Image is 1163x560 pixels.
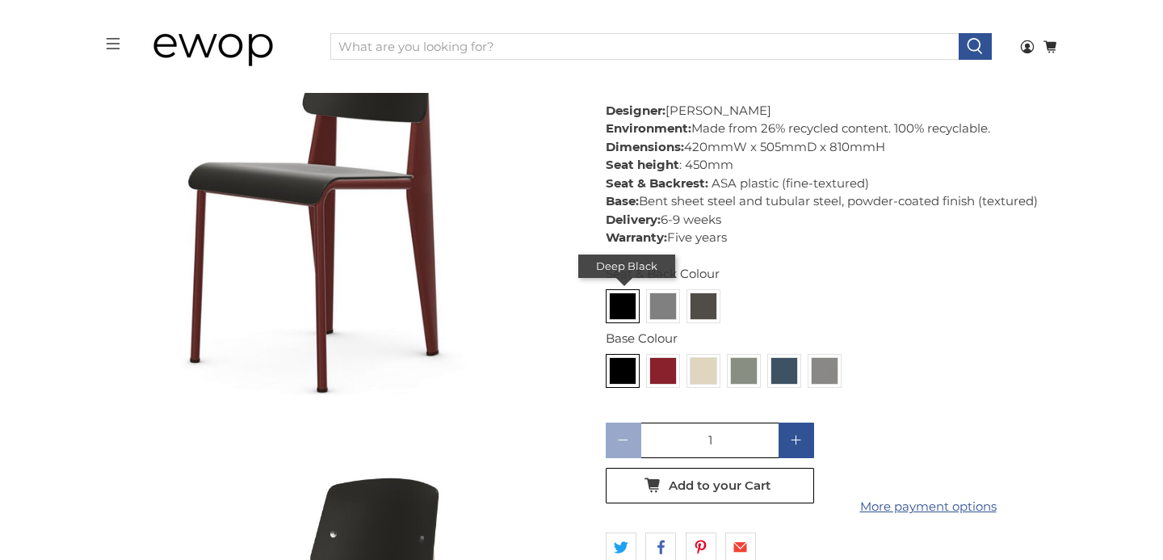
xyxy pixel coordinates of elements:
strong: Delivery: [606,212,661,227]
div: Base Colour [606,330,1042,348]
strong: Seat height [606,157,679,172]
strong: Environment: [606,120,691,136]
strong: Warranty: [606,229,667,245]
div: Deep Black [578,255,675,279]
strong: Seat & Backrest: [606,175,708,191]
button: Add to your Cart [606,468,814,503]
input: What are you looking for? [330,33,959,61]
p: [PERSON_NAME] Made from 26% recycled content. 100% recyclable. 420mmW x 505mmD x 810mmH : 450mm A... [606,65,1042,247]
a: More payment options [824,498,1032,516]
strong: Dimensions: [606,139,684,154]
span: B [639,193,648,208]
strong: Base: [606,193,639,208]
strong: Designer: [606,103,665,118]
span: Add to your Cart [669,478,770,493]
div: Seat & Back Colour [606,265,1042,284]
